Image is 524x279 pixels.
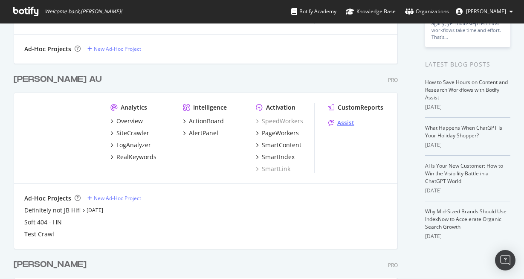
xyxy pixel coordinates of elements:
img: harveynorman.com.au [24,103,97,161]
a: RealKeywords [110,153,156,161]
div: [PERSON_NAME] [14,259,87,271]
a: CustomReports [328,103,383,112]
a: SmartIndex [256,153,295,161]
div: Pro [388,262,398,269]
a: [DATE] [87,206,103,214]
a: SmartLink [256,165,290,173]
div: AI search demands speed and agility, yet multi-step technical workflows take time and effort. Tha... [431,13,504,41]
div: Overview [116,117,143,125]
div: Analytics [121,103,147,112]
div: Organizations [405,7,449,16]
div: [DATE] [425,141,510,149]
div: New Ad-Hoc Project [94,45,141,52]
a: [PERSON_NAME] [14,259,90,271]
a: New Ad-Hoc Project [87,45,141,52]
a: How to Save Hours on Content and Research Workflows with Botify Assist [425,78,508,101]
a: Definitely not JB Hifi [24,206,81,215]
div: RealKeywords [116,153,156,161]
a: ActionBoard [183,117,224,125]
div: Assist [337,119,354,127]
a: AI Is Your New Customer: How to Win the Visibility Battle in a ChatGPT World [425,162,503,185]
button: [PERSON_NAME] [449,5,520,18]
div: [PERSON_NAME] AU [14,73,102,86]
div: CustomReports [338,103,383,112]
div: Ad-Hoc Projects [24,194,71,203]
div: [DATE] [425,232,510,240]
div: SmartIndex [262,153,295,161]
div: Open Intercom Messenger [495,250,515,270]
div: AlertPanel [189,129,218,137]
a: Soft 404 - HN [24,218,62,227]
a: SmartContent [256,141,301,149]
a: Why Mid-Sized Brands Should Use IndexNow to Accelerate Organic Search Growth [425,208,507,230]
a: SpeedWorkers [256,117,303,125]
div: SiteCrawler [116,129,149,137]
div: Knowledge Base [346,7,396,16]
div: Intelligence [193,103,227,112]
a: New Ad-Hoc Project [87,195,141,202]
div: Ad-Hoc Projects [24,45,71,53]
a: Assist [328,119,354,127]
span: Laine Wheelhouse [466,8,506,15]
div: New Ad-Hoc Project [94,195,141,202]
div: ActionBoard [189,117,224,125]
div: Botify Academy [291,7,336,16]
div: Activation [266,103,295,112]
div: [DATE] [425,187,510,195]
div: [DATE] [425,103,510,111]
div: Pro [388,76,398,84]
div: Latest Blog Posts [425,60,510,69]
a: SiteCrawler [110,129,149,137]
a: Test Crawl [24,230,54,238]
a: PageWorkers [256,129,299,137]
a: LogAnalyzer [110,141,151,149]
a: Overview [110,117,143,125]
span: Welcome back, [PERSON_NAME] ! [45,8,122,15]
div: SmartContent [262,141,301,149]
a: What Happens When ChatGPT Is Your Holiday Shopper? [425,124,502,139]
a: AlertPanel [183,129,218,137]
a: [PERSON_NAME] AU [14,73,105,86]
div: PageWorkers [262,129,299,137]
div: LogAnalyzer [116,141,151,149]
